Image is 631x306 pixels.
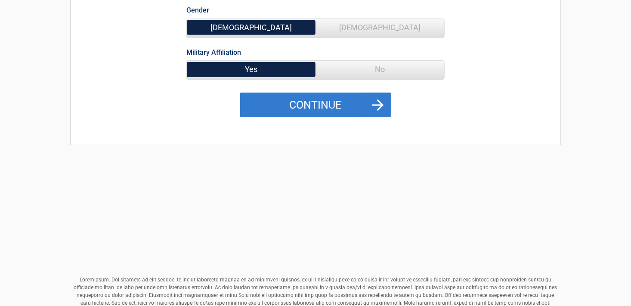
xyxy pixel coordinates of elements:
button: Continue [240,93,391,118]
span: [DEMOGRAPHIC_DATA] [315,19,444,36]
label: Gender [186,4,209,16]
span: No [315,61,444,78]
label: Military Affiliation [186,47,241,58]
span: [DEMOGRAPHIC_DATA] [187,19,315,36]
span: Yes [187,61,315,78]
